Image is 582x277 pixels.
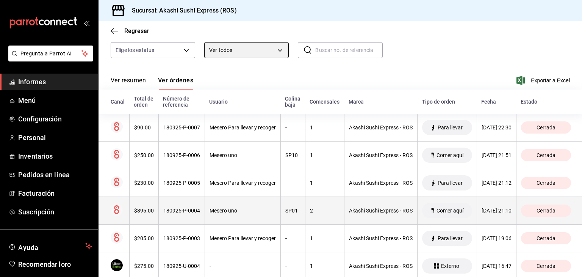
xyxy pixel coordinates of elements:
[285,263,287,269] font: -
[310,99,339,105] font: Comensales
[438,180,463,186] font: Para llevar
[285,152,298,158] font: SP10
[349,152,413,158] font: Akashi Sushi Express - ROS
[134,235,154,241] font: $205.00
[8,46,93,61] button: Pregunta a Parrot AI
[349,208,413,214] font: Akashi Sushi Express - ROS
[209,47,232,53] font: Ver todos
[132,7,237,14] font: Sucursal: Akashi Sushi Express (ROS)
[111,27,149,35] button: Regresar
[134,96,153,108] font: Total de orden
[83,20,89,26] button: abrir_cajón_menú
[310,263,313,269] font: 1
[349,263,413,269] font: Akashi Sushi Express - ROS
[481,99,496,105] font: Fecha
[285,180,287,186] font: -
[111,99,125,105] font: Canal
[18,134,46,142] font: Personal
[482,152,512,158] font: [DATE] 21:51
[18,260,71,268] font: Recomendar loro
[482,124,512,131] font: [DATE] 22:30
[518,76,570,85] button: Exportar a Excel
[438,124,463,131] font: Para llevar
[310,208,313,214] font: 2
[163,235,200,241] font: 180925-P-0003
[210,124,276,131] font: Mesero Para llevar y recoger
[521,99,537,105] font: Estado
[18,244,39,252] font: Ayuda
[210,180,276,186] font: Mesero Para llevar y recoger
[482,263,512,269] font: [DATE] 16:47
[349,124,413,131] font: Akashi Sushi Express - ROS
[285,124,287,131] font: -
[310,235,313,241] font: 1
[163,152,200,158] font: 180925-P-0006
[315,42,382,58] input: Buscar no. de referencia
[210,208,237,214] font: Mesero uno
[18,78,46,86] font: Informes
[482,235,512,241] font: [DATE] 19:06
[422,99,455,105] font: Tipo de orden
[349,235,413,241] font: Akashi Sushi Express - ROS
[210,152,237,158] font: Mesero uno
[163,96,189,108] font: Número de referencia
[349,180,413,186] font: Akashi Sushi Express - ROS
[20,50,72,57] font: Pregunta a Parrot AI
[134,152,154,158] font: $250.00
[134,263,154,269] font: $275.00
[134,180,154,186] font: $230.00
[537,235,555,241] font: Cerrada
[349,99,364,105] font: Marca
[310,152,313,158] font: 1
[441,263,459,269] font: Externo
[438,235,463,241] font: Para llevar
[163,180,200,186] font: 180925-P-0005
[310,180,313,186] font: 1
[310,124,313,131] font: 1
[163,263,200,269] font: 180925-U-0004
[210,235,276,241] font: Mesero Para llevar y recoger
[18,152,53,160] font: Inventarios
[111,77,146,84] font: Ver resumen
[134,124,151,131] font: $90.00
[537,124,555,131] font: Cerrada
[537,180,555,186] font: Cerrada
[537,263,555,269] font: Cerrada
[18,115,62,123] font: Configuración
[436,208,463,214] font: Comer aquí
[482,180,512,186] font: [DATE] 21:12
[116,47,154,53] font: Elige los estatus
[158,77,193,84] font: Ver órdenes
[163,208,200,214] font: 180925-P-0004
[134,208,154,214] font: $895.00
[285,96,300,108] font: Colina baja
[18,208,54,216] font: Suscripción
[436,152,463,158] font: Comer aquí
[209,99,228,105] font: Usuario
[124,27,149,35] font: Regresar
[482,208,512,214] font: [DATE] 21:10
[5,55,93,63] a: Pregunta a Parrot AI
[163,124,200,131] font: 180925-P-0007
[531,77,570,83] font: Exportar a Excel
[18,96,36,104] font: Menú
[210,263,211,269] font: -
[18,189,55,197] font: Facturación
[18,171,70,179] font: Pedidos en línea
[285,208,298,214] font: SP01
[111,76,193,90] div: pestañas de navegación
[285,235,287,241] font: -
[537,152,555,158] font: Cerrada
[537,208,555,214] font: Cerrada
